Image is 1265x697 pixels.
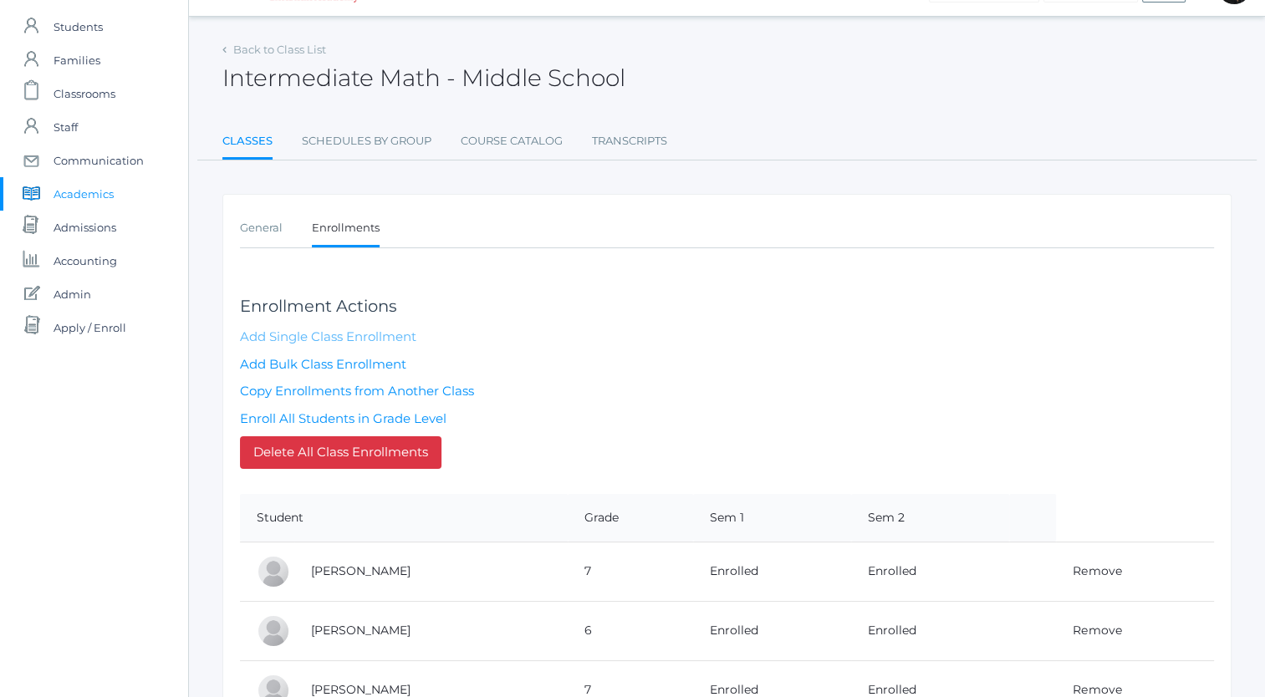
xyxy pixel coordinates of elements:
a: Classes [222,125,273,160]
div: Josey Baker [257,555,290,588]
a: Delete All Class Enrollments [240,436,441,469]
a: Remove [1073,563,1121,578]
th: Sem 1 [693,494,851,542]
a: Remove [1073,682,1121,697]
a: Enrolled [710,563,758,578]
a: Course Catalog [461,125,563,158]
span: Admissions [54,211,116,244]
a: Copy Enrollments from Another Class [240,383,474,399]
a: Schedules By Group [302,125,431,158]
a: Add Bulk Class Enrollment [240,356,406,372]
a: Enrolled [710,623,758,638]
a: Back to Class List [233,43,326,56]
span: Accounting [54,244,117,277]
th: Student [240,494,568,542]
a: Enrolled [868,682,916,697]
th: Grade [568,494,693,542]
td: 6 [568,601,693,660]
span: Apply / Enroll [54,311,126,344]
a: [PERSON_NAME] [311,682,411,697]
span: Communication [54,144,144,177]
a: Transcripts [592,125,667,158]
h2: Intermediate Math - Middle School [222,65,625,91]
a: [PERSON_NAME] [311,623,411,638]
span: Staff [54,110,78,144]
a: Enroll All Students in Grade Level [240,410,446,426]
a: Add Single Class Enrollment [240,328,416,344]
th: Sem 2 [851,494,1009,542]
span: Admin [54,277,91,311]
a: Enrollments [312,211,380,247]
td: 7 [568,542,693,601]
span: Classrooms [54,77,115,110]
a: Enrolled [710,682,758,697]
div: Gabby Brozek [257,614,290,648]
span: Academics [54,177,114,211]
h3: Enrollment Actions [240,298,474,315]
span: Students [54,10,103,43]
a: Enrolled [868,563,916,578]
a: General [240,211,283,245]
a: [PERSON_NAME] [311,563,411,578]
span: Families [54,43,100,77]
a: Remove [1073,623,1121,638]
a: Enrolled [868,623,916,638]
